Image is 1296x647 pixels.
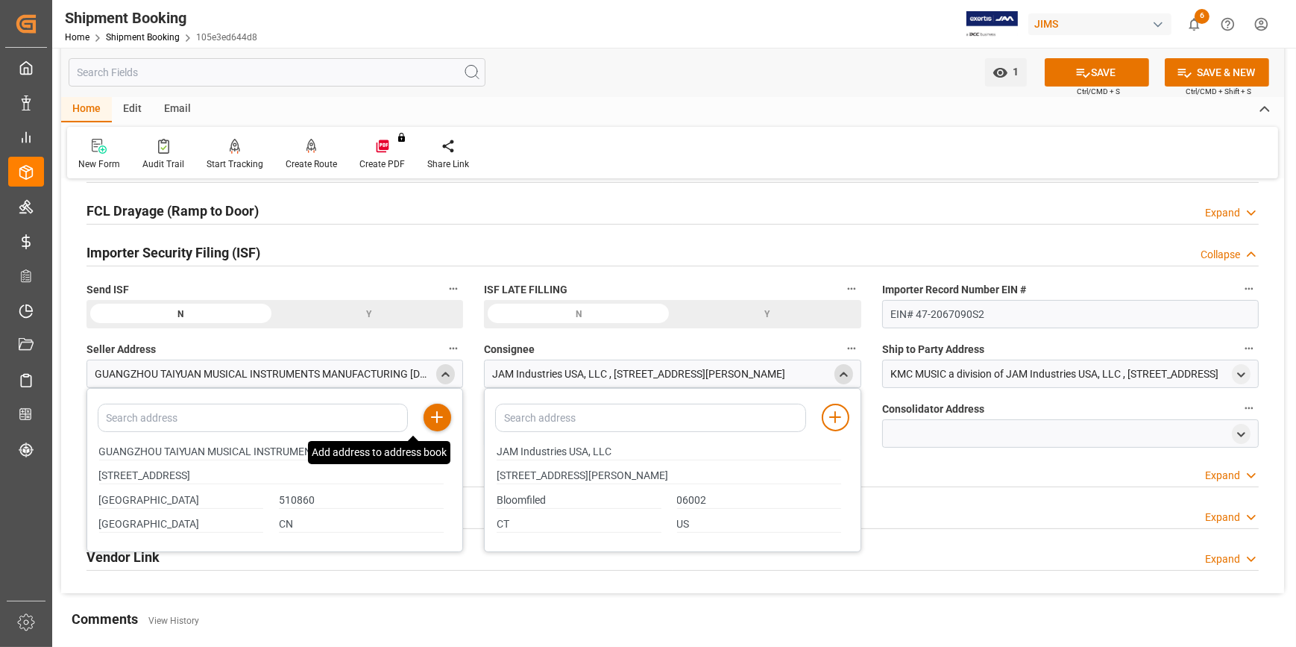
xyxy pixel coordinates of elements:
a: Home [65,32,89,43]
div: N [484,300,673,328]
button: show 6 new notifications [1177,7,1211,41]
div: Expand [1205,510,1240,525]
button: Importer Record Number EIN # [1239,279,1259,299]
button: SAVE & NEW [1165,58,1269,87]
input: Search address [495,404,805,432]
input: State [99,516,264,533]
img: Exertis%20JAM%20-%20Email%20Logo.jpg_1722504956.jpg [966,11,1018,37]
div: Shipment Booking [65,7,257,29]
h2: Comments [72,609,138,629]
div: Expand [1205,551,1240,567]
span: Consolidator Address [882,401,984,417]
div: JIMS [1028,13,1171,35]
input: Street [99,468,444,484]
div: Audit Trail [142,157,184,171]
div: Email [153,97,202,122]
span: Importer Record Number EIN # [882,282,1026,298]
div: N [86,300,275,328]
input: Name [99,444,444,460]
button: open menu [985,58,1027,87]
button: Consignee [842,339,861,358]
button: Consolidator Address [1239,398,1259,418]
span: Consignee [484,342,535,357]
input: Country [677,516,842,533]
div: GUANGZHOU TAIYUAN MUSICAL INSTRUMENTS MANUFACTURING [DOMAIN_NAME] , [STREET_ADDRESS] [95,366,432,382]
input: Search address [98,404,408,432]
input: State [497,516,661,533]
button: ISF LATE FILLING [842,279,861,299]
div: open menu [1232,424,1251,444]
div: Home [61,97,112,122]
h2: FCL Drayage (Ramp to Door) [86,201,259,221]
input: City [99,493,264,509]
div: Collapse [1201,247,1240,263]
input: Zip Code [677,493,842,509]
div: Create Route [286,157,337,171]
div: Y [275,300,464,328]
div: Share Link [427,157,469,171]
div: Expand [1205,468,1240,484]
span: Seller Address [86,342,156,357]
div: Start Tracking [207,157,263,171]
span: ISF LATE FILLING [484,282,567,298]
a: View History [148,616,199,626]
input: Search Fields [69,58,485,87]
span: 1 [1008,66,1019,78]
button: SAVE [1045,58,1149,87]
button: JIMS [1028,10,1177,38]
div: Y [673,300,861,328]
div: close menu [436,364,455,384]
h2: Importer Security Filing (ISF) [86,243,260,263]
button: Seller Address [444,339,463,358]
button: Help Center [1211,7,1245,41]
input: Zip Code [279,493,444,509]
div: JAM Industries USA, LLC , [STREET_ADDRESS][PERSON_NAME] [492,366,785,382]
div: KMC MUSIC a division of JAM Industries USA, LLC , [STREET_ADDRESS] [890,366,1219,382]
div: Expand [1205,205,1240,221]
div: close menu [834,364,853,384]
span: Ship to Party Address [882,342,984,357]
input: Street [497,468,841,484]
a: Shipment Booking [106,32,180,43]
input: City [497,493,661,509]
input: Name [497,444,841,460]
div: New Form [78,157,120,171]
span: 6 [1195,9,1210,24]
div: Edit [112,97,153,122]
span: Send ISF [86,282,129,298]
h2: Vendor Link [86,547,160,567]
input: Country [279,516,444,533]
button: Ship to Party Address [1239,339,1259,358]
span: Ctrl/CMD + Shift + S [1186,86,1251,97]
button: Send ISF [444,279,463,299]
span: Ctrl/CMD + S [1077,86,1120,97]
div: open menu [1232,364,1251,384]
